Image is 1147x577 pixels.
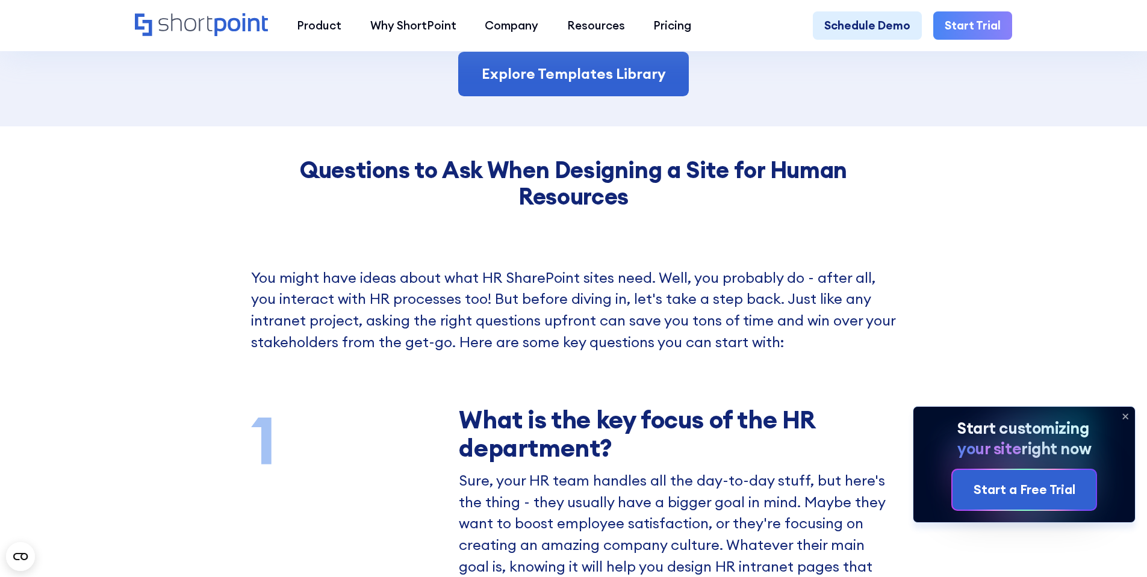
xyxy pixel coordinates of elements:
div: 1 [251,410,443,469]
p: You might have ideas about what HR SharePoint sites need. Well, you probably do - after all, you ... [251,267,897,353]
a: Why ShortPoint [356,11,471,40]
div: Company [485,17,538,34]
div: Pricing [653,17,691,34]
iframe: Chat Widget [1087,519,1147,577]
a: Explore Templates Library [458,52,688,96]
button: Open CMP widget [6,542,35,571]
a: Start Trial [933,11,1012,40]
a: Pricing [639,11,706,40]
strong: Questions to Ask When Designing a Site for Human Resources [300,155,847,211]
strong: What is the key focus of the HR department? [459,404,815,463]
a: Start a Free Trial [953,470,1096,510]
a: Schedule Demo [813,11,922,40]
div: Start a Free Trial [974,480,1075,499]
a: Product [282,11,356,40]
a: Resources [553,11,639,40]
div: Why ShortPoint [370,17,456,34]
a: Home [135,13,268,38]
div: Resources [567,17,625,34]
div: Product [297,17,341,34]
a: Company [470,11,553,40]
